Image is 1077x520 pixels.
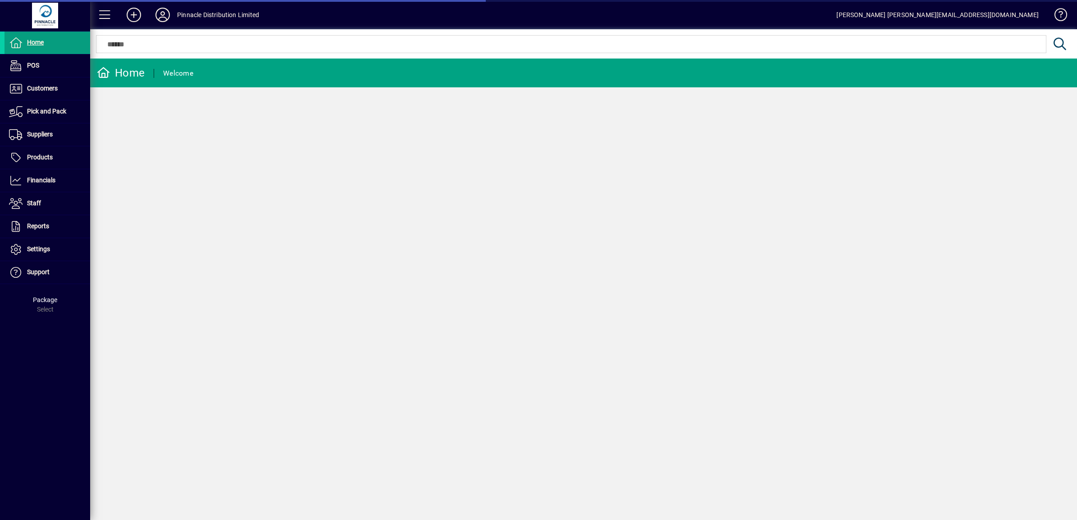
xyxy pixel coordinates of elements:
[5,169,90,192] a: Financials
[27,154,53,161] span: Products
[836,8,1039,22] div: [PERSON_NAME] [PERSON_NAME][EMAIL_ADDRESS][DOMAIN_NAME]
[27,199,41,207] span: Staff
[27,62,39,69] span: POS
[177,8,259,22] div: Pinnacle Distribution Limited
[5,146,90,169] a: Products
[97,66,145,80] div: Home
[5,192,90,215] a: Staff
[5,77,90,100] a: Customers
[27,245,50,253] span: Settings
[119,7,148,23] button: Add
[148,7,177,23] button: Profile
[1048,2,1066,31] a: Knowledge Base
[27,268,50,276] span: Support
[27,222,49,230] span: Reports
[5,215,90,238] a: Reports
[5,238,90,261] a: Settings
[27,108,66,115] span: Pick and Pack
[27,85,58,92] span: Customers
[33,296,57,303] span: Package
[163,66,193,81] div: Welcome
[5,123,90,146] a: Suppliers
[5,261,90,284] a: Support
[27,176,55,184] span: Financials
[27,39,44,46] span: Home
[27,131,53,138] span: Suppliers
[5,54,90,77] a: POS
[5,100,90,123] a: Pick and Pack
